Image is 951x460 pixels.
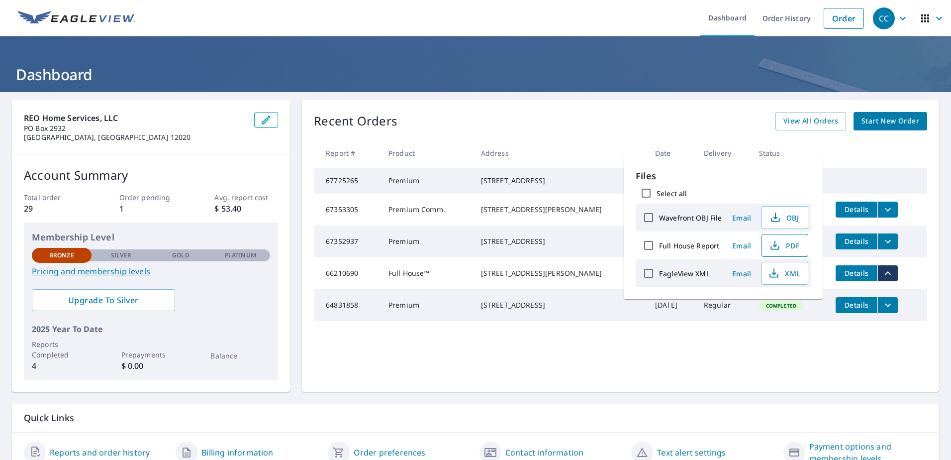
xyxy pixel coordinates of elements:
[877,202,898,218] button: filesDropdownBtn-67353305
[214,192,278,203] p: Avg. report cost
[657,447,726,459] a: Text alert settings
[225,251,256,260] p: Platinum
[24,112,246,124] p: REO Home Services, LLC
[877,233,898,249] button: filesDropdownBtn-67352937
[314,138,380,168] th: Report #
[40,295,167,306] span: Upgrade To Silver
[210,350,270,361] p: Balance
[751,138,828,168] th: Status
[760,302,802,309] span: Completed
[32,230,270,244] p: Membership Level
[877,297,898,313] button: filesDropdownBtn-64831858
[768,239,800,251] span: PDF
[24,203,88,215] p: 29
[201,447,273,459] a: Billing information
[119,192,183,203] p: Order pending
[380,289,473,321] td: Premium
[768,267,800,279] span: XML
[49,251,74,260] p: Bronze
[32,265,270,277] a: Pricing and membership levels
[877,265,898,281] button: filesDropdownBtn-66210690
[24,192,88,203] p: Total order
[24,412,927,424] p: Quick Links
[354,447,426,459] a: Order preferences
[314,194,380,226] td: 67353305
[647,289,696,321] td: [DATE]
[380,226,473,257] td: Premium
[481,300,639,310] div: [STREET_ADDRESS]
[481,176,639,186] div: [STREET_ADDRESS]
[12,64,939,85] h1: Dashboard
[842,205,871,214] span: Details
[32,289,175,311] a: Upgrade To Silver
[873,7,895,29] div: CC
[696,138,751,168] th: Delivery
[32,339,92,360] p: Reports Completed
[730,241,754,250] span: Email
[842,268,871,278] span: Details
[380,257,473,289] td: Full House™
[854,112,927,130] a: Start New Order
[111,251,132,260] p: Silver
[726,210,758,226] button: Email
[775,112,846,130] a: View All Orders
[505,447,583,459] a: Contact information
[726,238,758,253] button: Email
[473,138,647,168] th: Address
[824,8,864,29] a: Order
[481,236,639,246] div: [STREET_ADDRESS]
[119,203,183,215] p: 1
[314,289,380,321] td: 64831858
[481,268,639,278] div: [STREET_ADDRESS][PERSON_NAME]
[32,360,92,372] p: 4
[659,241,719,250] label: Full House Report
[657,189,687,198] label: Select all
[24,166,278,184] p: Account Summary
[314,257,380,289] td: 66210690
[647,138,696,168] th: Date
[24,124,246,133] p: PO Box 2932
[172,251,189,260] p: Gold
[761,234,808,257] button: PDF
[836,202,877,218] button: detailsBtn-67353305
[726,266,758,281] button: Email
[314,168,380,194] td: 67725265
[696,289,751,321] td: Regular
[24,133,246,142] p: [GEOGRAPHIC_DATA], [GEOGRAPHIC_DATA] 12020
[761,262,808,285] button: XML
[380,194,473,226] td: Premium Comm.
[842,300,871,310] span: Details
[730,213,754,223] span: Email
[636,169,811,183] p: Files
[121,360,181,372] p: $ 0.00
[836,233,877,249] button: detailsBtn-67352937
[214,203,278,215] p: $ 53.40
[121,349,181,360] p: Prepayments
[32,323,270,335] p: 2025 Year To Date
[314,226,380,257] td: 67352937
[659,269,710,278] label: EagleView XML
[836,265,877,281] button: detailsBtn-66210690
[783,115,838,127] span: View All Orders
[861,115,919,127] span: Start New Order
[380,138,473,168] th: Product
[761,206,808,229] button: OBJ
[314,112,397,130] p: Recent Orders
[380,168,473,194] td: Premium
[730,269,754,278] span: Email
[768,212,800,224] span: OBJ
[842,236,871,246] span: Details
[18,11,135,26] img: EV Logo
[481,205,639,215] div: [STREET_ADDRESS][PERSON_NAME]
[659,213,722,223] label: Wavefront OBJ File
[836,297,877,313] button: detailsBtn-64831858
[50,447,150,459] a: Reports and order history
